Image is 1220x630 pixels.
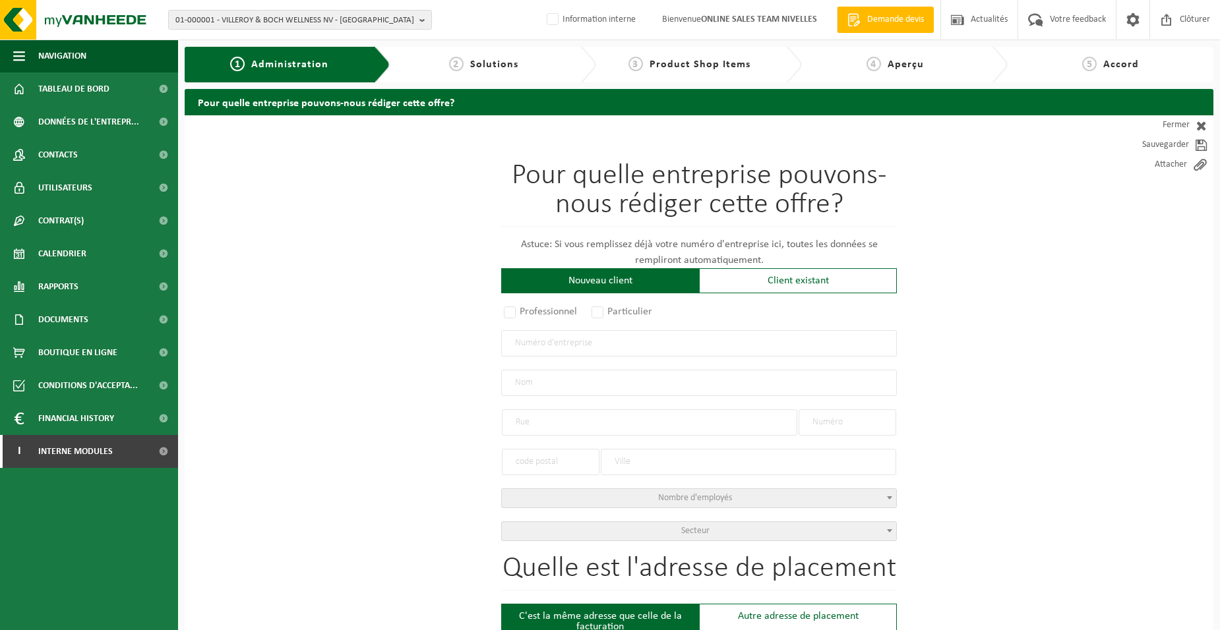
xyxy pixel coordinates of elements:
a: 3Product Shop Items [603,57,776,72]
span: Contacts [38,138,78,171]
input: Rue [502,409,797,436]
span: Utilisateurs [38,171,92,204]
a: 2Solutions [397,57,570,72]
a: Attacher [1095,155,1213,175]
span: 5 [1082,57,1097,71]
span: 01-000001 - VILLEROY & BOCH WELLNESS NV - [GEOGRAPHIC_DATA] [175,11,414,30]
span: Navigation [38,40,86,72]
a: Sauvegarder [1095,135,1213,155]
span: 4 [867,57,881,71]
input: code postal [502,449,599,475]
strong: ONLINE SALES TEAM NIVELLES [701,14,817,24]
input: Numéro d'entreprise [501,330,897,357]
input: Nom [501,370,897,396]
h1: Quelle est l'adresse de placement [501,554,897,590]
span: 1 [230,57,245,71]
a: 4Aperçu [808,57,981,72]
span: 2 [449,57,464,71]
h1: Pour quelle entreprise pouvons-nous rédiger cette offre? [501,161,897,227]
span: Solutions [470,59,518,70]
h2: Pour quelle entreprise pouvons-nous rédiger cette offre? [185,89,1213,115]
span: Documents [38,303,88,336]
span: Contrat(s) [38,204,84,237]
span: Boutique en ligne [38,336,117,369]
span: Nombre d'employés [658,493,732,503]
label: Professionnel [501,302,581,321]
label: Information interne [544,10,636,30]
span: Demande devis [864,13,927,26]
a: Demande devis [837,7,934,33]
a: 5Accord [1014,57,1207,72]
span: Financial History [38,402,114,435]
input: Numéro [799,409,896,436]
span: Conditions d'accepta... [38,369,138,402]
div: Nouveau client [501,268,699,293]
label: Particulier [589,302,656,321]
span: Calendrier [38,237,86,270]
span: 3 [628,57,643,71]
a: 1Administration [195,57,364,72]
span: Product Shop Items [650,59,750,70]
span: Accord [1103,59,1139,70]
span: I [13,435,25,468]
p: Astuce: Si vous remplissez déjà votre numéro d'entreprise ici, toutes les données se rempliront a... [501,237,897,268]
span: Rapports [38,270,78,303]
input: Ville [601,449,896,475]
span: Secteur [681,526,710,536]
span: Tableau de bord [38,72,109,105]
a: Fermer [1095,115,1213,135]
span: Données de l'entrepr... [38,105,139,138]
span: Interne modules [38,435,113,468]
button: 01-000001 - VILLEROY & BOCH WELLNESS NV - [GEOGRAPHIC_DATA] [168,10,432,30]
span: Aperçu [888,59,924,70]
div: Client existant [699,268,897,293]
span: Administration [251,59,328,70]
